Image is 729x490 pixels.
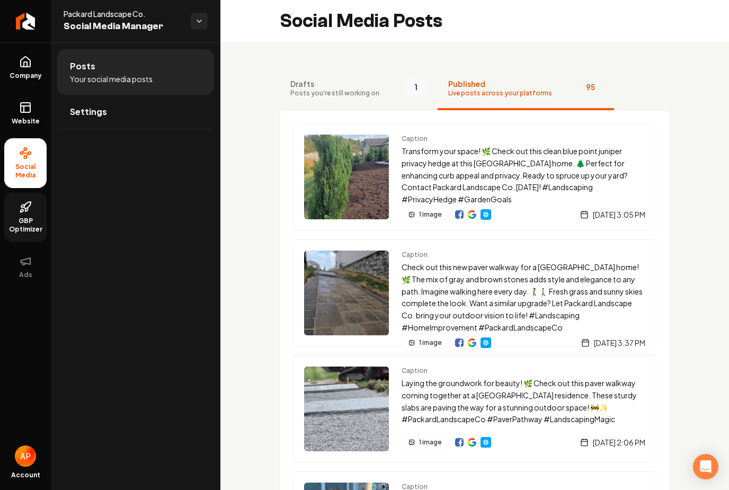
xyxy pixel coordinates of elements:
span: Your social media posts. [70,74,155,84]
p: Laying the groundwork for beauty! 🌿 Check out this paver walkway coming together at a [GEOGRAPHIC... [402,377,645,425]
a: View on Facebook [455,210,464,219]
button: DraftsPosts you're still working on1 [280,68,438,110]
a: View on Google Business Profile [468,210,476,219]
img: Google [468,438,476,447]
img: Google [468,210,476,219]
a: View on Google Business Profile [468,438,476,447]
span: [DATE] 3:05 PM [593,209,645,220]
img: Facebook [455,338,464,347]
button: Ads [4,246,47,288]
nav: Tabs [280,68,670,110]
a: Website [481,337,491,348]
img: Facebook [455,438,464,447]
span: GBP Optimizer [4,217,47,234]
a: Post previewCaptionCheck out this new paver walkway for a [GEOGRAPHIC_DATA] home! 🌿 The mix of gr... [293,239,656,346]
span: 1 image [419,438,442,447]
img: Google [468,338,476,347]
button: PublishedLive posts across your platforms95 [438,68,614,110]
span: Posts you're still working on [290,89,379,97]
span: 1 [405,78,427,95]
img: Website [482,338,490,347]
span: Live posts across your platforms [448,89,552,97]
a: GBP Optimizer [4,192,47,242]
a: View on Facebook [455,438,464,447]
a: Website [481,209,491,220]
span: Posts [70,60,95,73]
span: [DATE] 3:37 PM [594,337,645,348]
span: Social Media Manager [64,19,182,34]
a: Post previewCaptionTransform your space! 🌿 Check out this clean blue point juniper privacy hedge ... [293,123,656,230]
a: Website [4,93,47,134]
h2: Social Media Posts [280,11,442,32]
a: View on Facebook [455,338,464,347]
img: Website [482,210,490,219]
span: Website [7,117,44,126]
button: Open user button [15,446,36,467]
span: Caption [402,251,645,259]
span: 95 [577,78,603,95]
span: 1 image [419,338,442,347]
a: View on Google Business Profile [468,338,476,347]
span: Published [448,78,552,89]
span: Caption [402,367,645,375]
span: Ads [15,271,37,279]
span: Packard Landscape Co. [64,8,182,19]
span: 1 image [419,210,442,219]
a: Settings [57,95,214,129]
img: Facebook [455,210,464,219]
img: Post preview [304,135,389,219]
a: Website [481,437,491,448]
img: Post preview [304,251,389,335]
img: Austin Packard [15,446,36,467]
span: Caption [402,135,645,143]
span: Company [5,72,46,80]
p: Check out this new paver walkway for a [GEOGRAPHIC_DATA] home! 🌿 The mix of gray and brown stones... [402,261,645,334]
p: Transform your space! 🌿 Check out this clean blue point juniper privacy hedge at this [GEOGRAPHIC... [402,145,645,206]
img: Website [482,438,490,447]
a: Post previewCaptionLaying the groundwork for beauty! 🌿 Check out this paver walkway coming togeth... [293,355,656,462]
span: Account [11,471,40,479]
a: Company [4,47,47,88]
img: Rebolt Logo [16,13,35,30]
img: Post preview [304,367,389,451]
span: Social Media [4,163,47,180]
span: Drafts [290,78,379,89]
div: Open Intercom Messenger [693,454,718,479]
span: Settings [70,105,107,118]
span: [DATE] 2:06 PM [593,437,645,448]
